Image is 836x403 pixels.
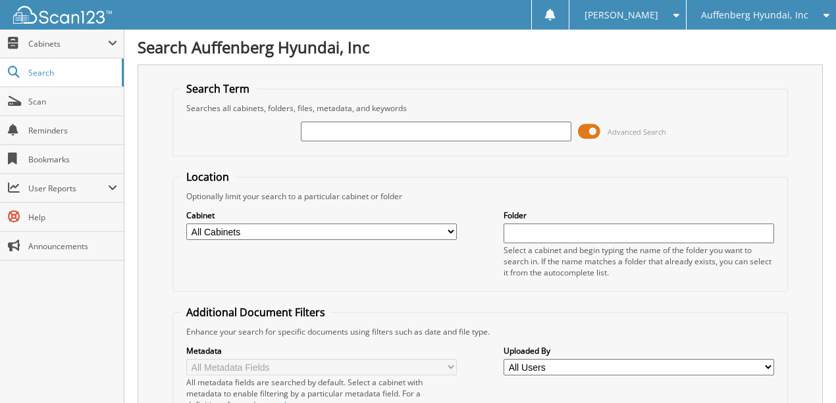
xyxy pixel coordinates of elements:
span: Cabinets [28,38,108,49]
legend: Location [180,170,236,184]
div: Optionally limit your search to a particular cabinet or folder [180,191,781,202]
span: User Reports [28,183,108,194]
span: Scan [28,96,117,107]
label: Metadata [186,345,457,356]
label: Folder [504,210,774,221]
span: Announcements [28,241,117,252]
span: Search [28,67,115,78]
div: Enhance your search for specific documents using filters such as date and file type. [180,326,781,337]
legend: Search Term [180,82,256,96]
span: Reminders [28,125,117,136]
img: scan123-logo-white.svg [13,6,112,24]
div: Select a cabinet and begin typing the name of the folder you want to search in. If the name match... [504,245,774,278]
span: Bookmarks [28,154,117,165]
div: Searches all cabinets, folders, files, metadata, and keywords [180,103,781,114]
label: Cabinet [186,210,457,221]
span: Auffenberg Hyundai, Inc [701,11,808,19]
span: Help [28,212,117,223]
legend: Additional Document Filters [180,305,332,320]
span: Advanced Search [608,127,666,137]
span: [PERSON_NAME] [585,11,658,19]
label: Uploaded By [504,345,774,356]
h1: Search Auffenberg Hyundai, Inc [138,36,823,58]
